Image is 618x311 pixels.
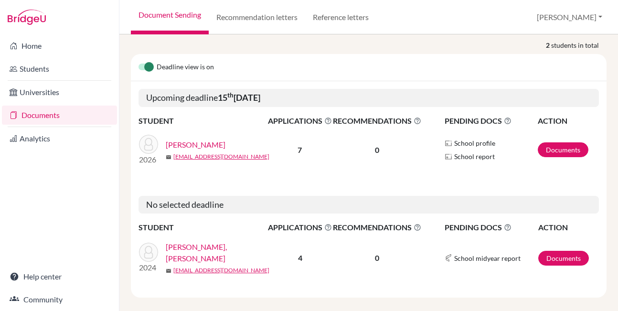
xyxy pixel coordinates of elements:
span: PENDING DOCS [445,115,537,127]
span: School report [454,151,495,161]
h5: Upcoming deadline [139,89,599,107]
img: Common App logo [445,254,452,262]
b: 7 [298,145,302,154]
img: Zhang, Bokai [139,243,158,262]
a: Documents [538,142,588,157]
span: RECOMMENDATIONS [333,115,421,127]
th: ACTION [537,115,599,127]
a: [PERSON_NAME], [PERSON_NAME] [166,241,274,264]
th: STUDENT [139,221,267,234]
a: Documents [2,106,117,125]
span: Deadline view is on [157,62,214,73]
span: RECOMMENDATIONS [333,222,421,233]
p: 0 [333,144,421,156]
th: STUDENT [139,115,267,127]
span: APPLICATIONS [268,222,332,233]
th: ACTION [538,221,599,234]
a: Universities [2,83,117,102]
a: Help center [2,267,117,286]
p: 2026 [139,154,158,165]
a: Community [2,290,117,309]
p: 0 [333,252,421,264]
span: APPLICATIONS [268,115,332,127]
a: Students [2,59,117,78]
img: Parchments logo [445,139,452,147]
img: Parchments logo [445,153,452,161]
span: students in total [551,40,607,50]
p: 2024 [139,262,158,273]
img: Liu, Bokai [139,135,158,154]
sup: th [227,91,234,99]
span: School midyear report [454,253,521,263]
a: Analytics [2,129,117,148]
a: Home [2,36,117,55]
a: Documents [538,251,589,266]
h5: No selected deadline [139,196,599,214]
span: School profile [454,138,495,148]
span: PENDING DOCS [445,222,537,233]
span: mail [166,154,171,160]
a: [EMAIL_ADDRESS][DOMAIN_NAME] [173,152,269,161]
b: 15 [DATE] [218,92,260,103]
b: 4 [298,253,302,262]
strong: 2 [546,40,551,50]
a: [PERSON_NAME] [166,139,225,150]
img: Bridge-U [8,10,46,25]
a: [EMAIL_ADDRESS][DOMAIN_NAME] [173,266,269,275]
span: mail [166,268,171,274]
button: [PERSON_NAME] [533,8,607,26]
